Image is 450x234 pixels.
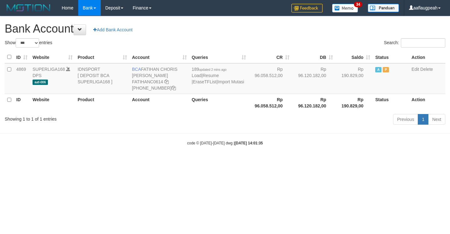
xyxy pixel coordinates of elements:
th: Rp 190.829,00 [335,94,373,112]
a: Load [192,73,202,78]
a: 1 [418,114,428,125]
small: code © [DATE]-[DATE] dwg | [187,141,263,145]
a: Previous [393,114,418,125]
h1: Bank Account [5,23,445,35]
th: Action [409,51,445,63]
th: Rp 96.058.512,00 [248,94,292,112]
th: Saldo: activate to sort column ascending [335,51,373,63]
span: updated 2 mins ago [199,68,227,71]
div: Showing 1 to 1 of 1 entries [5,113,183,122]
th: ID: activate to sort column ascending [14,51,30,63]
span: 34 [354,2,362,7]
span: | | | [192,67,244,84]
input: Search: [401,38,445,48]
img: Feedback.jpg [291,4,323,13]
td: Rp 96.120.182,00 [292,63,335,94]
span: 189 [192,67,227,72]
img: Button%20Memo.svg [332,4,358,13]
span: Paused [383,67,389,72]
td: 4869 [14,63,30,94]
td: Rp 190.829,00 [335,63,373,94]
a: Delete [420,67,433,72]
img: MOTION_logo.png [5,3,52,13]
th: Product: activate to sort column ascending [75,51,130,63]
a: Copy 4062281727 to clipboard [171,86,176,91]
a: SUPERLIGA168 [33,67,65,72]
th: Action [409,94,445,112]
th: Rp 96.120.182,00 [292,94,335,112]
a: EraseTFList [193,79,216,84]
th: Account [130,94,189,112]
th: DB: activate to sort column ascending [292,51,335,63]
th: CR: activate to sort column ascending [248,51,292,63]
a: Next [428,114,445,125]
a: FATIHANC0614 [132,79,163,84]
a: Copy FATIHANC0614 to clipboard [164,79,169,84]
select: Showentries [16,38,39,48]
a: Import Mutasi [217,79,244,84]
a: Edit [412,67,419,72]
td: FATIHAN CHORIS [PERSON_NAME] [PHONE_NUMBER] [130,63,189,94]
a: Resume [202,73,219,78]
span: BCA [132,67,141,72]
span: Active [375,67,381,72]
th: Website [30,94,75,112]
img: panduan.png [368,4,399,12]
th: Website: activate to sort column ascending [30,51,75,63]
label: Show entries [5,38,52,48]
a: Add Bank Account [89,24,136,35]
td: Rp 96.058.512,00 [248,63,292,94]
label: Search: [384,38,445,48]
strong: [DATE] 14:01:35 [235,141,263,145]
span: aaf-006 [33,80,48,85]
th: Product [75,94,130,112]
th: Queries: activate to sort column ascending [189,51,249,63]
th: Queries [189,94,249,112]
th: Account: activate to sort column ascending [130,51,189,63]
th: Status [373,51,409,63]
th: Status [373,94,409,112]
td: IDNSPORT [ DEPOSIT BCA SUPERLIGA168 ] [75,63,130,94]
th: ID [14,94,30,112]
td: DPS [30,63,75,94]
